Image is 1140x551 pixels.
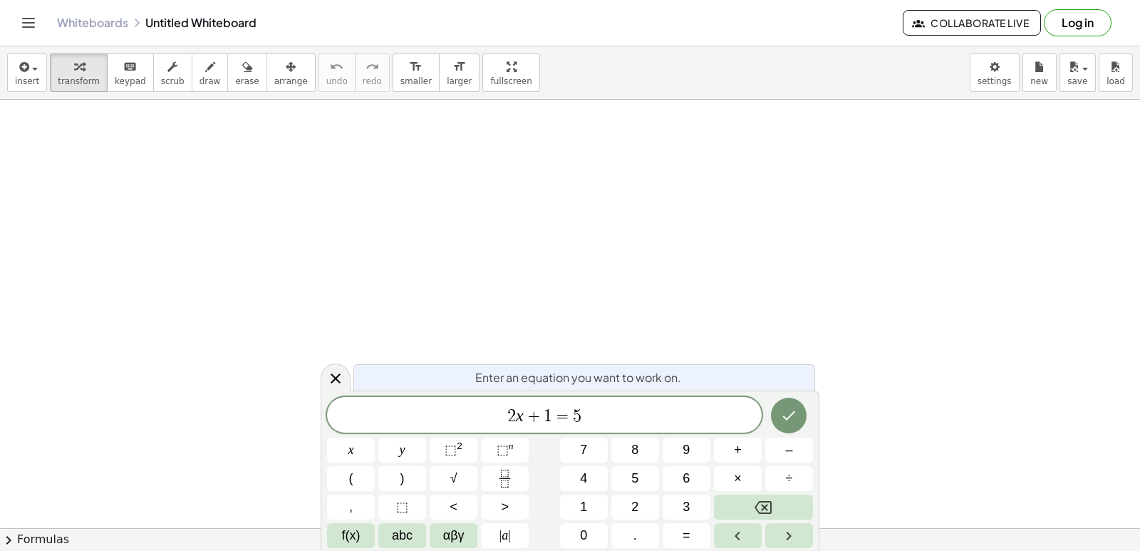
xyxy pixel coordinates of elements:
[481,438,529,463] button: Superscript
[57,16,128,30] a: Whiteboards
[452,58,466,76] i: format_size
[58,76,100,86] span: transform
[400,469,405,488] span: )
[153,53,192,92] button: scrub
[430,523,477,548] button: Greek alphabet
[274,76,308,86] span: arrange
[1059,53,1096,92] button: save
[161,76,185,86] span: scrub
[393,53,440,92] button: format_sizesmaller
[400,441,405,460] span: y
[1067,76,1087,86] span: save
[475,369,681,386] span: Enter an equation you want to work on.
[107,53,154,92] button: keyboardkeypad
[378,466,426,491] button: )
[683,441,690,460] span: 9
[501,498,509,517] span: >
[348,441,354,460] span: x
[560,466,608,491] button: 4
[580,441,587,460] span: 7
[1044,9,1111,36] button: Log in
[508,528,511,542] span: |
[443,526,465,545] span: αβγ
[327,438,375,463] button: x
[683,469,690,488] span: 6
[447,76,472,86] span: larger
[611,466,659,491] button: 5
[392,526,413,545] span: abc
[580,469,587,488] span: 4
[327,495,375,520] button: ,
[366,58,379,76] i: redo
[363,76,382,86] span: redo
[7,53,47,92] button: insert
[560,523,608,548] button: 0
[1022,53,1057,92] button: new
[378,438,426,463] button: y
[714,523,762,548] button: Left arrow
[663,466,710,491] button: 6
[400,76,432,86] span: smaller
[631,441,638,460] span: 8
[631,469,638,488] span: 5
[663,523,710,548] button: Equals
[349,469,353,488] span: (
[683,526,690,545] span: =
[560,438,608,463] button: 7
[509,441,514,451] sup: n
[430,438,477,463] button: Squared
[123,58,137,76] i: keyboard
[611,438,659,463] button: 8
[714,438,762,463] button: Plus
[199,76,221,86] span: draw
[970,53,1020,92] button: settings
[524,408,544,425] span: +
[330,58,343,76] i: undo
[378,495,426,520] button: Placeholder
[326,76,348,86] span: undo
[499,528,502,542] span: |
[507,408,516,425] span: 2
[663,438,710,463] button: 9
[552,408,573,425] span: =
[785,441,792,460] span: –
[17,11,40,34] button: Toggle navigation
[396,498,408,517] span: ⬚
[631,498,638,517] span: 2
[497,443,509,457] span: ⬚
[15,76,39,86] span: insert
[765,523,813,548] button: Right arrow
[266,53,316,92] button: arrange
[516,406,524,425] var: x
[765,438,813,463] button: Minus
[765,466,813,491] button: Divide
[580,526,587,545] span: 0
[734,469,742,488] span: ×
[450,469,457,488] span: √
[786,469,793,488] span: ÷
[355,53,390,92] button: redoredo
[430,495,477,520] button: Less than
[235,76,259,86] span: erase
[771,398,807,433] button: Done
[580,498,587,517] span: 1
[327,523,375,548] button: Functions
[1099,53,1133,92] button: load
[573,408,581,425] span: 5
[378,523,426,548] button: Alphabet
[342,526,361,545] span: f(x)
[450,498,457,517] span: <
[115,76,146,86] span: keypad
[482,53,539,92] button: fullscreen
[633,526,637,545] span: .
[457,441,462,451] sup: 2
[734,441,742,460] span: +
[490,76,532,86] span: fullscreen
[714,466,762,491] button: Times
[192,53,229,92] button: draw
[915,16,1029,29] span: Collaborate Live
[499,526,511,545] span: a
[1107,76,1125,86] span: load
[481,495,529,520] button: Greater than
[327,466,375,491] button: (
